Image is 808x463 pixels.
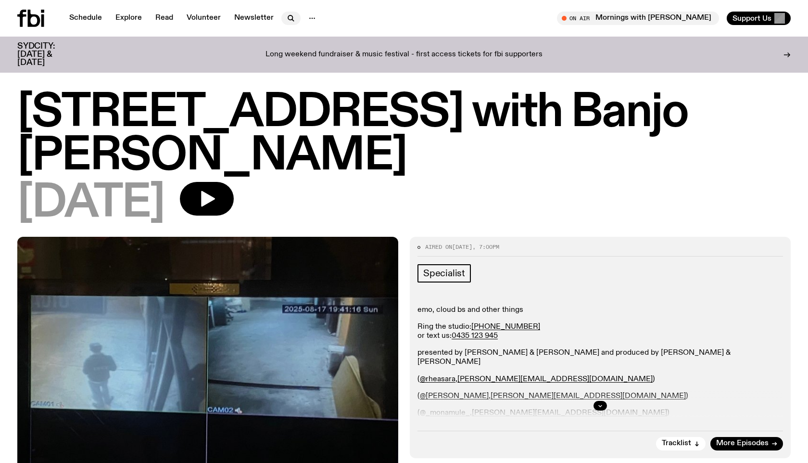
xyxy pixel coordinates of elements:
[417,348,783,367] p: presented by [PERSON_NAME] & [PERSON_NAME] and produced by [PERSON_NAME] & [PERSON_NAME]
[452,243,472,251] span: [DATE]
[150,12,179,25] a: Read
[727,12,791,25] button: Support Us
[425,243,452,251] span: Aired on
[17,182,164,225] span: [DATE]
[181,12,227,25] a: Volunteer
[472,243,499,251] span: , 7:00pm
[662,440,691,447] span: Tracklist
[457,375,653,383] a: [PERSON_NAME][EMAIL_ADDRESS][DOMAIN_NAME]
[452,332,498,340] a: 0435 123 945
[471,323,540,331] a: [PHONE_NUMBER]
[417,322,783,341] p: Ring the studio: or text us:
[417,264,471,283] a: Specialist
[710,437,783,450] a: More Episodes
[557,12,719,25] button: On AirMornings with [PERSON_NAME]
[423,268,465,279] span: Specialist
[417,375,783,384] p: ( , )
[17,91,791,178] h1: [STREET_ADDRESS] with Banjo [PERSON_NAME]
[716,440,769,447] span: More Episodes
[228,12,279,25] a: Newsletter
[265,51,543,59] p: Long weekend fundraiser & music festival - first access tickets for fbi supporters
[17,42,79,67] h3: SYDCITY: [DATE] & [DATE]
[110,12,148,25] a: Explore
[656,437,706,450] button: Tracklist
[63,12,108,25] a: Schedule
[732,14,771,23] span: Support Us
[420,375,455,383] a: @rheasara
[417,306,783,315] p: emo, cloud bs and other things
